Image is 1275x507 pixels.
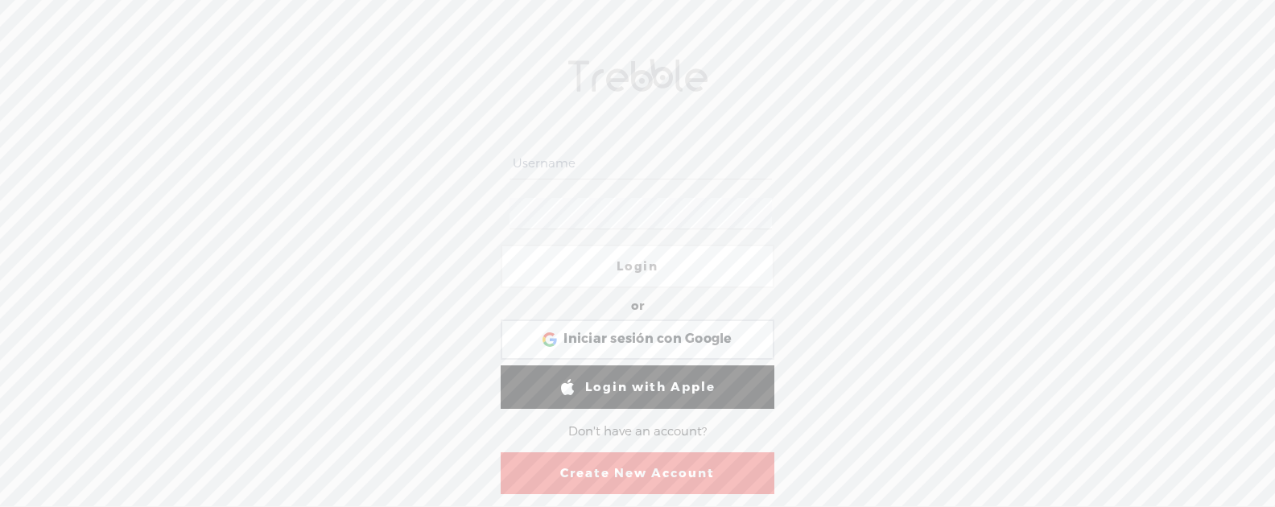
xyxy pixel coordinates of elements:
div: or [631,294,644,319]
a: Login with Apple [501,365,774,409]
div: Iniciar sesión con Google [501,319,774,360]
a: Create New Account [501,452,774,494]
a: Login [501,245,774,288]
span: Iniciar sesión con Google [563,331,732,348]
input: Username [510,148,771,179]
div: Don't have an account? [568,415,707,449]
